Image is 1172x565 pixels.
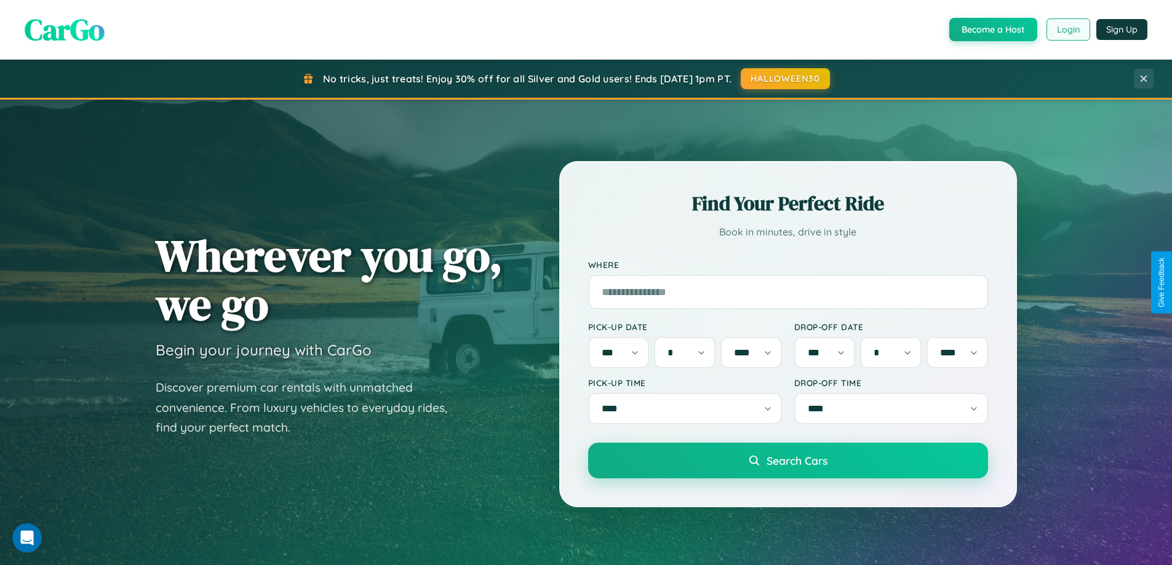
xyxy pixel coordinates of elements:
[156,341,372,359] h3: Begin your journey with CarGo
[1046,18,1090,41] button: Login
[156,231,503,328] h1: Wherever you go, we go
[156,377,463,438] p: Discover premium car rentals with unmatched convenience. From luxury vehicles to everyday rides, ...
[12,523,42,553] iframe: Intercom live chat
[323,73,732,85] span: No tricks, just treats! Enjoy 30% off for all Silver and Gold users! Ends [DATE] 1pm PT.
[794,377,988,388] label: Drop-off Time
[588,190,988,217] h2: Find Your Perfect Ride
[588,377,782,388] label: Pick-up Time
[767,454,827,467] span: Search Cars
[588,223,988,241] p: Book in minutes, drive in style
[794,322,988,332] label: Drop-off Date
[1096,19,1147,40] button: Sign Up
[949,18,1037,41] button: Become a Host
[1157,258,1166,307] div: Give Feedback
[741,68,830,89] button: HALLOWEEN30
[25,9,105,50] span: CarGo
[588,443,988,478] button: Search Cars
[588,322,782,332] label: Pick-up Date
[588,259,988,270] label: Where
